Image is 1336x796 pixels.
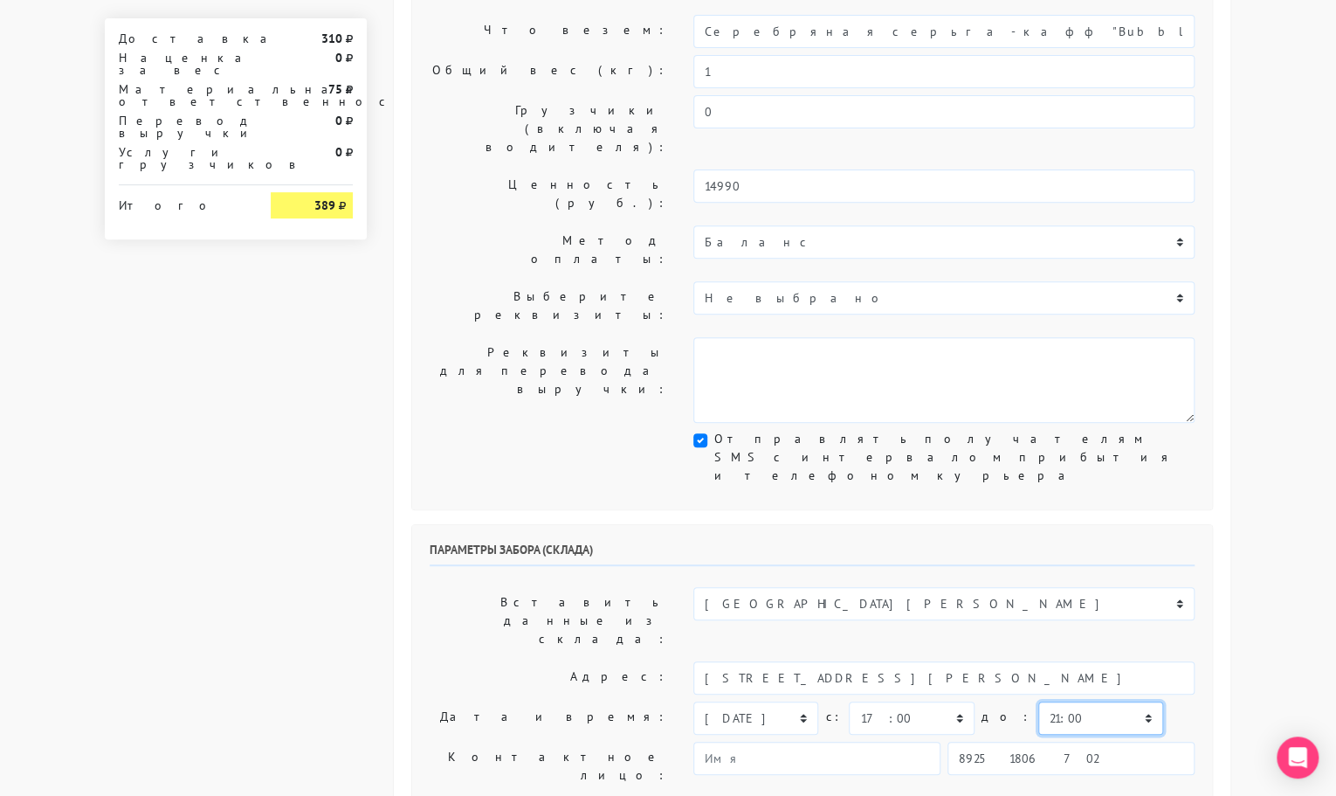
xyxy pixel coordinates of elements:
label: Метод оплаты: [417,225,680,274]
strong: 0 [335,144,342,160]
label: Отправлять получателям SMS с интервалом прибытия и телефоном курьера [714,430,1195,485]
label: Ценность (руб.): [417,170,680,218]
label: Общий вес (кг): [417,55,680,88]
div: Наценка за вес [106,52,258,76]
label: Вставить данные из склада: [417,587,680,654]
h6: Параметры забора (склада) [430,543,1195,566]
strong: 75 [328,81,342,97]
label: Реквизиты для перевода выручки: [417,337,680,423]
strong: 0 [335,113,342,128]
input: Имя [693,742,940,775]
input: Телефон [947,742,1195,775]
div: Доставка [106,32,258,45]
label: до: [981,702,1031,732]
div: Итого [119,192,244,211]
strong: 0 [335,50,342,66]
div: Услуги грузчиков [106,146,258,170]
div: Материальная ответственность [106,83,258,107]
label: Дата и время: [417,702,680,735]
label: Контактное лицо: [417,742,680,791]
label: Грузчики (включая водителя): [417,95,680,163]
strong: 310 [321,31,342,46]
strong: 389 [314,197,335,213]
div: Open Intercom Messenger [1277,737,1319,779]
label: c: [825,702,842,732]
label: Выберите реквизиты: [417,281,680,330]
label: Адрес: [417,661,680,695]
div: Перевод выручки [106,114,258,139]
label: Что везем: [417,15,680,48]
